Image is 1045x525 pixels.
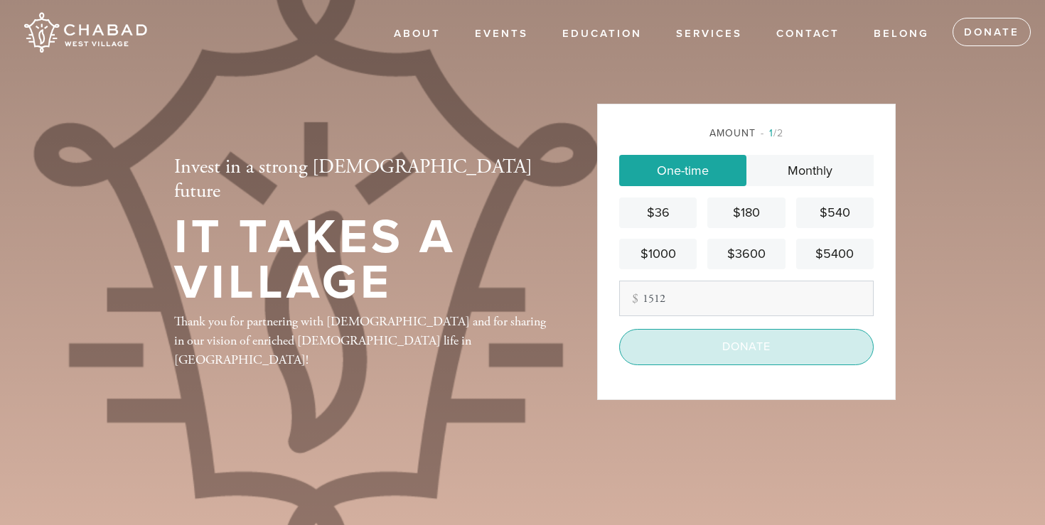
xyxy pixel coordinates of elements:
h1: It Takes a Village [174,215,551,306]
a: Belong [863,21,940,48]
a: $180 [707,197,785,228]
input: Other amount [619,281,874,316]
a: $36 [619,197,697,228]
a: $3600 [707,239,785,269]
div: Thank you for partnering with [DEMOGRAPHIC_DATA] and for sharing in our vision of enriched [DEMOG... [174,312,551,369]
a: $1000 [619,239,697,269]
span: /2 [761,127,783,139]
div: $1000 [625,244,691,264]
span: 1 [769,127,773,139]
div: $540 [802,203,868,222]
a: Donate [953,18,1031,46]
div: $180 [713,203,779,222]
a: $5400 [796,239,874,269]
div: Amount [619,126,874,141]
h2: Invest in a strong [DEMOGRAPHIC_DATA] future [174,156,551,203]
a: About [383,21,451,48]
img: Chabad%20West%20Village.png [21,7,149,58]
a: Monthly [746,155,874,186]
div: $3600 [713,244,779,264]
a: Contact [766,21,850,48]
a: One-time [619,155,746,186]
input: Donate [619,329,874,364]
a: EDUCATION [552,21,653,48]
a: Events [464,21,539,48]
a: Services [665,21,753,48]
div: $36 [625,203,691,222]
a: $540 [796,197,874,228]
div: $5400 [802,244,868,264]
